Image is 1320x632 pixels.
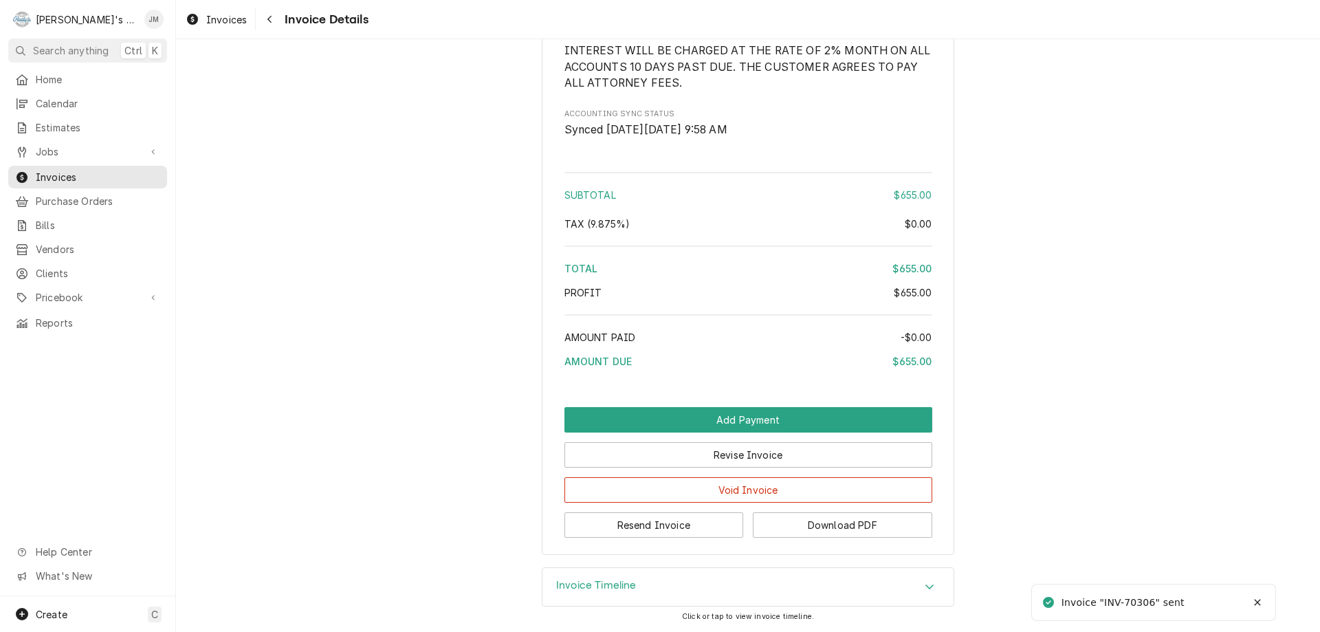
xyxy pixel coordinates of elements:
[36,170,160,184] span: Invoices
[564,433,932,468] div: Button Group Row
[180,8,252,31] a: Invoices
[36,316,160,330] span: Reports
[144,10,164,29] div: Jim McIntyre's Avatar
[8,68,167,91] a: Home
[8,116,167,139] a: Estimates
[36,569,159,583] span: What's New
[36,12,137,27] div: [PERSON_NAME]'s Commercial Refrigeration
[564,189,616,201] span: Subtotal
[144,10,164,29] div: JM
[8,312,167,334] a: Reports
[1061,596,1187,610] div: Invoice "INV-70306" sent
[753,512,932,538] button: Download PDF
[36,96,160,111] span: Calendar
[564,188,932,202] div: Subtotal
[564,468,932,503] div: Button Group Row
[8,214,167,237] a: Bills
[152,43,158,58] span: K
[258,8,280,30] button: Navigate back
[36,609,67,620] span: Create
[12,10,32,29] div: Rudy's Commercial Refrigeration's Avatar
[12,10,32,29] div: R
[564,503,932,538] div: Button Group Row
[556,579,637,592] h3: Invoice Timeline
[564,217,932,231] div: Tax
[36,266,160,281] span: Clients
[564,263,598,274] span: Total
[564,287,602,298] span: Profit
[894,188,932,202] div: $655.00
[564,167,932,378] div: Amount Summary
[36,290,140,305] span: Pricebook
[36,218,160,232] span: Bills
[542,568,954,607] button: Accordion Details Expand Trigger
[564,109,932,138] div: Accounting Sync Status
[564,261,932,276] div: Total
[36,144,140,159] span: Jobs
[564,407,932,538] div: Button Group
[8,190,167,213] a: Purchase Orders
[8,140,167,163] a: Go to Jobs
[8,92,167,115] a: Calendar
[8,238,167,261] a: Vendors
[564,285,932,300] div: Profit
[8,39,167,63] button: Search anythingCtrlK
[564,354,932,369] div: Amount Due
[564,331,636,343] span: Amount Paid
[682,612,814,621] span: Click or tap to view invoice timeline.
[36,545,159,559] span: Help Center
[542,567,954,607] div: Invoice Timeline
[8,565,167,587] a: Go to What's New
[36,72,160,87] span: Home
[564,407,932,433] button: Add Payment
[36,194,160,208] span: Purchase Orders
[901,330,932,345] div: -$0.00
[8,286,167,309] a: Go to Pricebook
[564,218,630,230] span: [6.25%] California State [1%] California, Contra Costa County [2.125%] California, San Mateo Coun...
[206,12,247,27] span: Invoices
[8,166,167,188] a: Invoices
[8,541,167,563] a: Go to Help Center
[564,330,932,345] div: Amount Paid
[542,568,954,607] div: Accordion Header
[905,217,932,231] div: $0.00
[892,261,932,276] div: $655.00
[564,122,932,138] span: Accounting Sync Status
[33,43,109,58] span: Search anything
[564,512,744,538] button: Resend Invoice
[894,285,932,300] div: $655.00
[564,123,727,136] span: Synced [DATE][DATE] 9:58 AM
[564,407,932,433] div: Button Group Row
[280,10,368,29] span: Invoice Details
[564,109,932,120] span: Accounting Sync Status
[564,477,932,503] button: Void Invoice
[564,442,932,468] button: Revise Invoice
[8,262,167,285] a: Clients
[124,43,142,58] span: Ctrl
[151,607,158,622] span: C
[36,120,160,135] span: Estimates
[564,356,632,367] span: Amount Due
[36,242,160,257] span: Vendors
[892,354,932,369] div: $655.00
